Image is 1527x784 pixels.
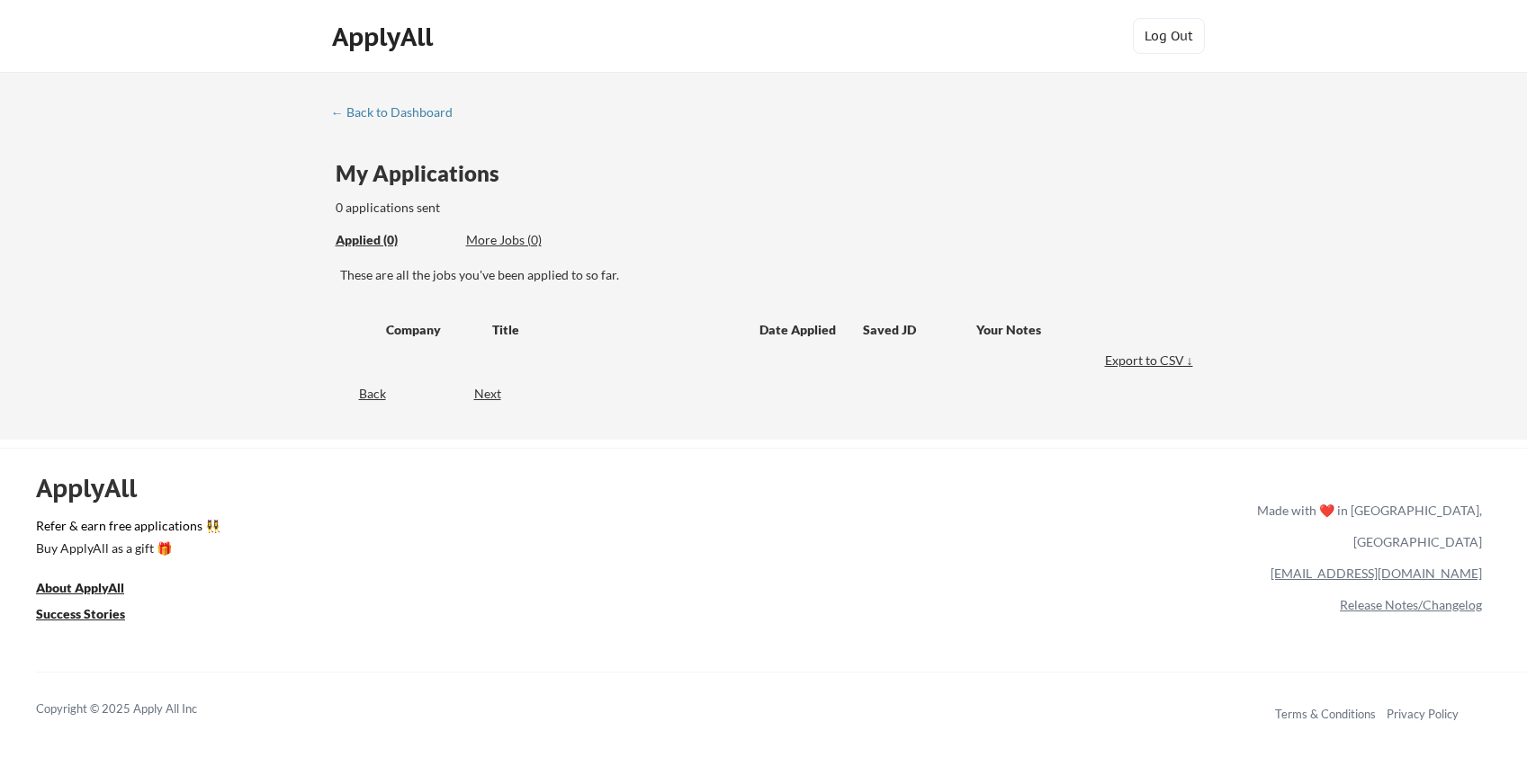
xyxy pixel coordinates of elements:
a: Buy ApplyAll as a gift 🎁 [36,539,216,561]
a: Privacy Policy [1387,707,1459,721]
div: Date Applied [759,321,839,339]
a: ← Back to Dashboard [331,105,466,123]
div: Applied (0) [336,231,453,249]
div: ApplyAll [36,473,157,503]
a: [EMAIL_ADDRESS][DOMAIN_NAME] [1271,566,1482,581]
div: More Jobs (0) [466,231,598,249]
div: Copyright © 2025 Apply All Inc [36,700,243,718]
div: Saved JD [863,313,976,345]
div: Buy ApplyAll as a gift 🎁 [36,542,216,555]
div: 0 applications sent [336,199,684,217]
a: Terms & Conditions [1275,707,1376,721]
div: ← Back to Dashboard [331,106,466,119]
div: Export to CSV ↓ [1105,352,1198,370]
a: Release Notes/Changelog [1340,597,1482,612]
div: Made with ❤️ in [GEOGRAPHIC_DATA], [GEOGRAPHIC_DATA] [1250,494,1482,557]
div: Next [474,385,522,403]
a: Refer & earn free applications 👯‍♀️ [36,520,881,539]
div: ApplyAll [332,22,438,52]
div: Back [331,385,386,403]
button: Log Out [1133,18,1205,54]
div: Title [492,321,742,339]
div: Company [386,321,476,339]
u: About ApplyAll [36,580,124,595]
div: These are all the jobs you've been applied to so far. [340,266,1198,284]
a: Success Stories [36,604,149,627]
div: Your Notes [976,321,1181,339]
div: These are job applications we think you'd be a good fit for, but couldn't apply you to automatica... [466,231,598,250]
u: Success Stories [36,606,125,621]
div: My Applications [336,163,514,184]
div: These are all the jobs you've been applied to so far. [336,231,453,250]
a: About ApplyAll [36,578,149,601]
